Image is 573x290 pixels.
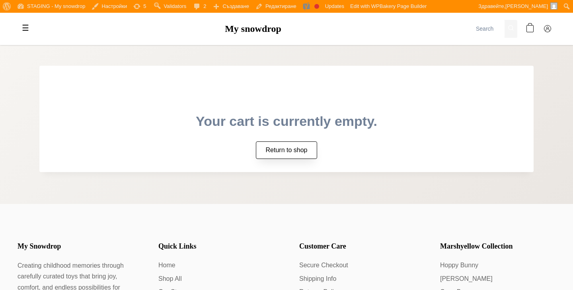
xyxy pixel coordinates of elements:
h4: Marshyellow Collection [440,242,555,251]
a: Shipping Info [299,274,415,284]
h4: My Snowdrop [18,242,133,251]
label: Toggle mobile menu [18,20,33,36]
p: Your cart is currently empty. [52,110,521,132]
a: Hoppy Bunny [440,260,555,270]
a: My snowdrop [225,24,281,34]
a: Return to shop [256,141,318,159]
a: Home [158,260,274,270]
a: Secure Checkout [299,260,415,270]
span: [PERSON_NAME] [505,3,548,9]
a: [PERSON_NAME] [440,274,555,284]
div: Focus keyphrase not set [314,4,319,9]
a: Shop All [158,274,274,284]
h4: Quick Links [158,242,274,251]
h4: Customer Care [299,242,415,251]
input: Search [473,20,505,38]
